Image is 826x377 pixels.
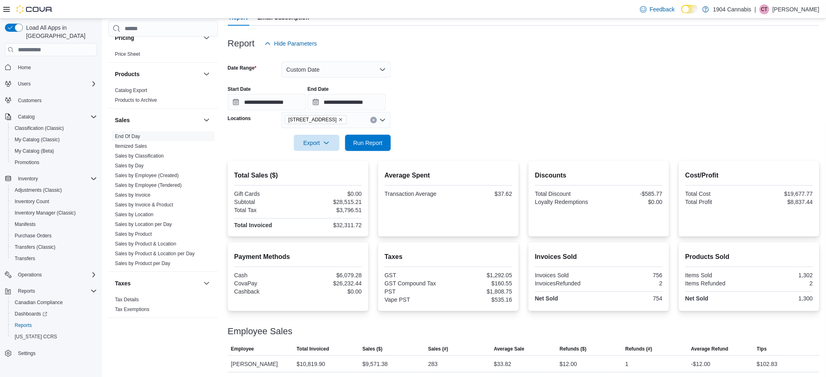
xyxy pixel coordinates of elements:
div: 1 [626,359,629,369]
span: Reports [18,288,35,294]
a: Sales by Classification [115,153,164,159]
button: Catalog [15,112,38,122]
button: Promotions [8,157,100,168]
button: Settings [2,347,100,359]
button: Custom Date [282,61,391,78]
p: [PERSON_NAME] [773,4,819,14]
div: Cashback [234,288,297,295]
span: Employee [231,346,254,352]
span: Catalog Export [115,87,147,94]
button: Reports [8,320,100,331]
span: Purchase Orders [15,232,52,239]
div: PST [385,288,447,295]
h2: Average Spent [385,171,512,180]
h3: Report [228,39,255,48]
span: Home [18,64,31,71]
span: Dashboards [11,309,97,319]
div: Items Sold [685,272,748,278]
div: $1,292.05 [450,272,512,278]
span: My Catalog (Beta) [15,148,54,154]
a: Itemized Sales [115,143,147,149]
div: Sales [108,132,218,272]
a: Sales by Employee (Created) [115,173,179,178]
button: Clear input [370,117,377,123]
button: Reports [2,285,100,297]
h2: Taxes [385,252,512,262]
h2: Invoices Sold [535,252,663,262]
button: Classification (Classic) [8,123,100,134]
h3: Employee Sales [228,327,293,336]
label: Start Date [228,86,251,92]
a: Canadian Compliance [11,298,66,307]
span: [STREET_ADDRESS] [289,116,337,124]
span: CT [761,4,768,14]
div: $26,232.44 [300,280,362,287]
div: Pricing [108,49,218,62]
a: Adjustments (Classic) [11,185,65,195]
div: Products [108,85,218,108]
span: My Catalog (Classic) [15,136,60,143]
span: Washington CCRS [11,332,97,342]
h3: Products [115,70,140,78]
button: Reports [15,286,38,296]
span: Itemized Sales [115,143,147,149]
h3: Sales [115,116,130,124]
h2: Payment Methods [234,252,362,262]
button: Customers [2,94,100,106]
div: $1,808.75 [450,288,512,295]
div: $33.82 [494,359,511,369]
span: Promotions [11,158,97,167]
span: Inventory Count [15,198,49,205]
h2: Products Sold [685,252,813,262]
span: Users [15,79,97,89]
span: Sales by Employee (Created) [115,172,179,179]
span: Total Invoiced [297,346,329,352]
span: Promotions [15,159,40,166]
a: Sales by Product & Location [115,241,176,247]
a: Sales by Invoice [115,192,150,198]
button: Inventory Manager (Classic) [8,207,100,219]
div: 1,300 [751,295,813,302]
span: Dark Mode [681,13,682,14]
button: Catalog [2,111,100,123]
a: Sales by Product per Day [115,261,170,266]
span: Sales (#) [428,346,448,352]
button: Sales [202,115,211,125]
a: Sales by Invoice & Product [115,202,173,208]
div: Total Cost [685,191,748,197]
a: Sales by Product [115,231,152,237]
span: Reports [15,322,32,329]
a: Feedback [637,1,678,18]
span: Canadian Compliance [11,298,97,307]
a: Classification (Classic) [11,123,67,133]
div: $37.62 [450,191,512,197]
div: Cody Tomlinson [760,4,769,14]
div: Invoices Sold [535,272,597,278]
span: Operations [18,272,42,278]
span: [US_STATE] CCRS [15,333,57,340]
span: Inventory Count [11,197,97,206]
span: Customers [18,97,42,104]
span: Users [18,81,31,87]
h2: Cost/Profit [685,171,813,180]
button: Run Report [345,135,391,151]
button: Users [15,79,34,89]
a: Inventory Count [11,197,53,206]
button: Adjustments (Classic) [8,184,100,196]
button: Operations [2,269,100,281]
div: Vape PST [385,296,447,303]
div: Transaction Average [385,191,447,197]
span: Average Sale [494,346,524,352]
p: | [755,4,756,14]
a: Sales by Product & Location per Day [115,251,195,256]
button: Taxes [202,278,211,288]
span: Transfers (Classic) [15,244,55,250]
span: Settings [15,348,97,358]
div: 2 [600,280,663,287]
span: Inventory Manager (Classic) [11,208,97,218]
div: $19,677.77 [751,191,813,197]
div: $28,515.21 [300,199,362,205]
span: Refunds (#) [626,346,652,352]
a: Tax Exemptions [115,307,150,312]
